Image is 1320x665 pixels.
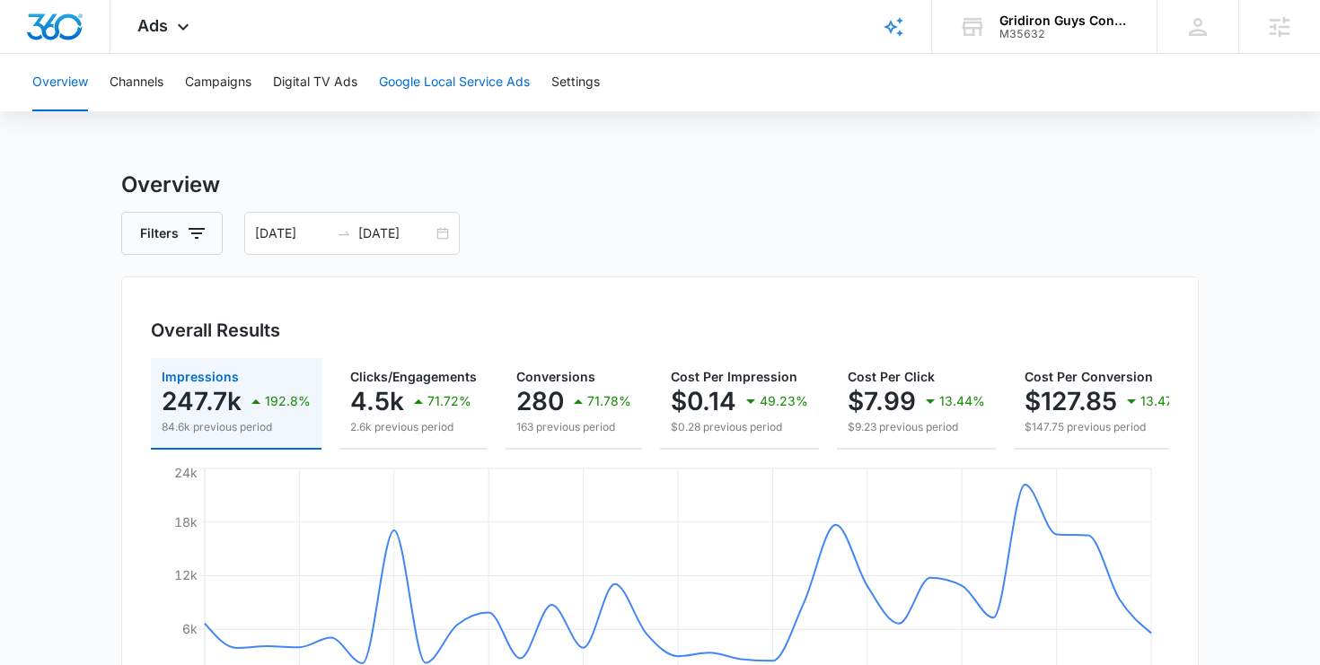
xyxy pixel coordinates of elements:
input: Start date [255,223,330,243]
p: 247.7k [162,387,242,416]
p: $0.28 previous period [671,419,808,435]
p: $147.75 previous period [1025,419,1185,435]
span: Cost Per Conversion [1025,369,1153,384]
span: to [337,226,351,241]
p: 192.8% [265,395,311,407]
p: 71.72% [427,395,471,407]
p: 71.78% [587,395,631,407]
p: $0.14 [671,387,736,416]
p: 2.6k previous period [350,419,477,435]
button: Campaigns [185,54,251,111]
input: End date [358,223,433,243]
p: 49.23% [760,395,808,407]
div: account id [999,28,1131,40]
span: swap-right [337,226,351,241]
tspan: 12k [174,567,198,582]
div: account name [999,13,1131,28]
p: 84.6k previous period [162,419,311,435]
p: $7.99 [848,387,916,416]
button: Channels [110,54,163,111]
tspan: 6k [182,621,198,636]
p: 13.44% [939,395,985,407]
h3: Overview [121,169,1199,201]
span: Ads [137,16,168,35]
p: 163 previous period [516,419,631,435]
p: $127.85 [1025,387,1117,416]
span: Impressions [162,369,239,384]
span: Cost Per Impression [671,369,797,384]
span: Clicks/Engagements [350,369,477,384]
span: Conversions [516,369,595,384]
p: 4.5k [350,387,404,416]
p: $9.23 previous period [848,419,985,435]
button: Overview [32,54,88,111]
button: Settings [551,54,600,111]
button: Google Local Service Ads [379,54,530,111]
p: 280 [516,387,564,416]
tspan: 24k [174,465,198,480]
h3: Overall Results [151,317,280,344]
button: Filters [121,212,223,255]
p: 13.47% [1140,395,1185,407]
button: Digital TV Ads [273,54,357,111]
tspan: 18k [174,514,198,529]
span: Cost Per Click [848,369,935,384]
